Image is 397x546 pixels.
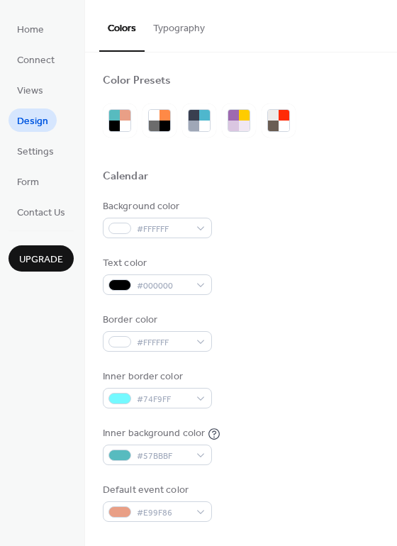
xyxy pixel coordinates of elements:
[137,222,189,237] span: #FFFFFF
[17,175,39,190] span: Form
[17,23,44,38] span: Home
[9,108,57,132] a: Design
[9,17,52,40] a: Home
[9,245,74,272] button: Upgrade
[17,206,65,221] span: Contact Us
[17,53,55,68] span: Connect
[137,506,189,520] span: #E99F86
[9,139,62,162] a: Settings
[137,392,189,407] span: #74F9FF
[17,114,48,129] span: Design
[9,48,63,71] a: Connect
[103,369,209,384] div: Inner border color
[9,169,47,193] a: Form
[17,145,54,160] span: Settings
[103,169,148,184] div: Calendar
[103,426,205,441] div: Inner background color
[103,483,209,498] div: Default event color
[103,74,171,89] div: Color Presets
[9,78,52,101] a: Views
[103,256,209,271] div: Text color
[137,335,189,350] span: #FFFFFF
[17,84,43,99] span: Views
[9,200,74,223] a: Contact Us
[137,449,189,464] span: #57BBBF
[19,252,63,267] span: Upgrade
[103,199,209,214] div: Background color
[137,279,189,294] span: #000000
[103,313,209,328] div: Border color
